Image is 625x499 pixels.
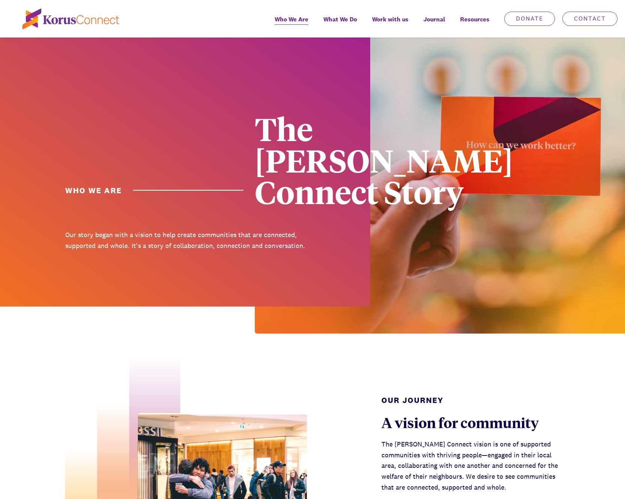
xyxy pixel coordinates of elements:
a: Contact [562,12,618,26]
div: Resources [453,11,497,38]
a: Journal [416,11,453,38]
a: Donate [504,12,555,26]
div: A vision for community [381,413,560,431]
span: Work with us [372,14,408,25]
h1: Who we are [65,185,244,196]
div: Our Journey [381,395,560,406]
div: The [PERSON_NAME] Connect Story [255,113,496,207]
span: What We Do [323,14,357,25]
img: korus-connect%2Fc5177985-88d5-491d-9cd7-4a1febad1357_logo.svg [22,9,119,29]
p: The [PERSON_NAME] Connect vision is one of supported communities with thriving people—engaged in ... [381,439,560,493]
span: Journal [423,14,445,25]
a: Who We Are [267,11,316,38]
span: Who We Are [275,14,308,25]
p: Our story began with a vision to help create communities that are connected, supported and whole.... [65,230,307,251]
a: What We Do [316,11,365,38]
a: Work with us [365,11,416,38]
